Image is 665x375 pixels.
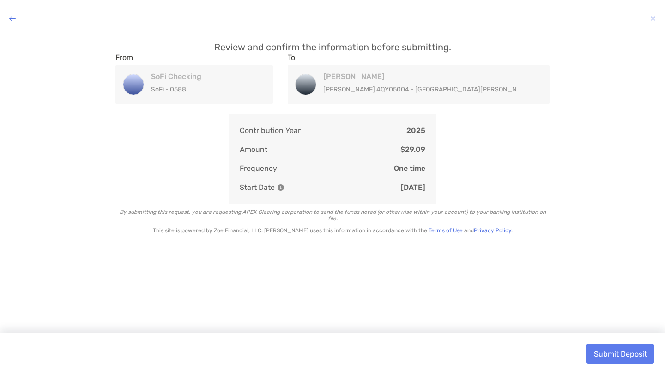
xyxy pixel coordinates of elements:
p: $29.09 [400,144,425,155]
p: Frequency [240,163,277,174]
a: Terms of Use [429,227,463,234]
p: Start Date [240,181,284,193]
label: To [288,53,295,62]
p: This site is powered by Zoe Financial, LLC. [PERSON_NAME] uses this information in accordance wit... [115,227,550,234]
p: SoFi - 0588 [151,84,255,95]
label: From [115,53,133,62]
a: Privacy Policy [474,227,511,234]
img: Roth IRA [296,74,316,95]
p: Amount [240,144,267,155]
p: Review and confirm the information before submitting. [115,42,550,53]
h4: [PERSON_NAME] [323,72,525,81]
p: [PERSON_NAME] 4QY05004 - [GEOGRAPHIC_DATA][PERSON_NAME] [323,84,525,95]
p: By submitting this request, you are requesting APEX Clearing corporation to send the funds noted ... [115,209,550,222]
p: [DATE] [401,181,425,193]
img: SoFi Checking [123,74,144,95]
p: 2025 [406,125,425,136]
img: Information Icon [278,184,284,191]
p: Contribution Year [240,125,301,136]
p: One time [394,163,425,174]
h4: SoFi Checking [151,72,255,81]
